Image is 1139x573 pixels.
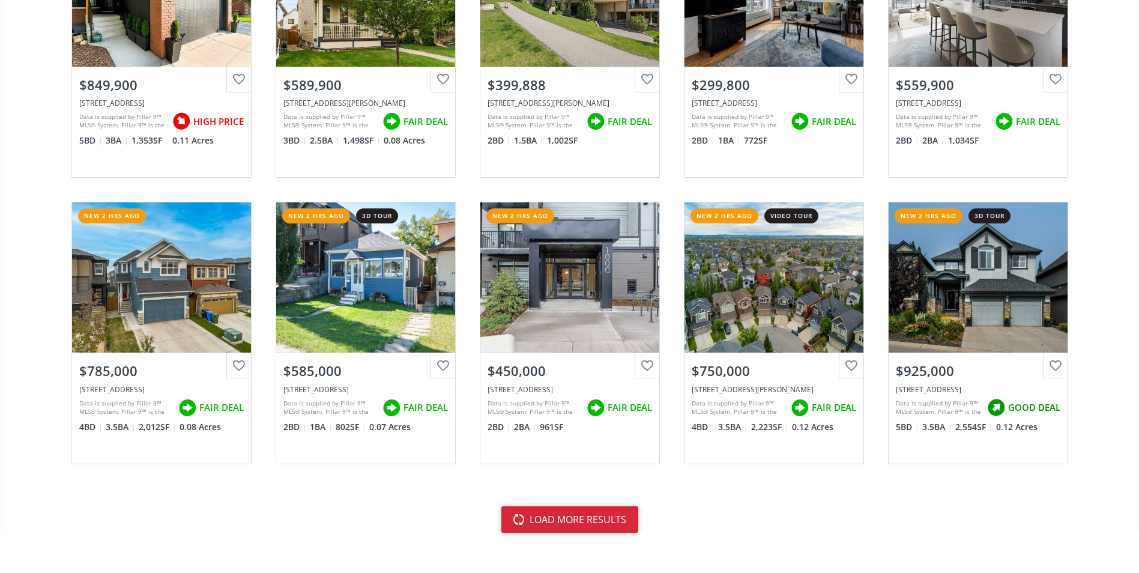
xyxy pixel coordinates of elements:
span: 961 SF [540,421,563,433]
span: 0.12 Acres [792,421,833,433]
img: rating icon [169,109,193,133]
span: FAIR DEAL [812,115,856,128]
div: 108 Citadel Park NW, Calgary, AB T3G 3Y1 [79,98,244,108]
span: 5 BD [79,135,103,147]
span: GOOD DEAL [1008,401,1060,414]
span: 802 SF [336,421,366,433]
div: $849,900 [79,76,244,94]
span: 2 BD [488,421,511,433]
a: new 2 hrs ago3d tour$925,000[STREET_ADDRESS]Data is supplied by Pillar 9™ MLS® System. Pillar 9™ ... [876,190,1080,476]
span: 0.07 Acres [369,421,411,433]
div: $450,000 [488,362,652,380]
div: $589,900 [283,76,448,94]
img: rating icon [379,396,403,420]
span: 4 BD [692,421,715,433]
span: 1 BA [310,421,333,433]
span: 1,034 SF [948,135,979,147]
div: 2213 8 Avenue SE, Calgary, AB T2G 0P2 [283,384,448,395]
span: 4 BD [79,421,103,433]
span: 2 BD [488,135,511,147]
div: Data is supplied by Pillar 9™ MLS® System. Pillar 9™ is the owner of the copyright in its MLS® Sy... [896,112,989,130]
div: $399,888 [488,76,652,94]
div: 1328 13 Avenue SW #602, Calgary, AB T3C 0T3 [692,98,856,108]
span: 2,012 SF [139,421,177,433]
span: 0.08 Acres [384,135,425,147]
div: Data is supplied by Pillar 9™ MLS® System. Pillar 9™ is the owner of the copyright in its MLS® Sy... [79,112,166,130]
img: rating icon [584,109,608,133]
div: Data is supplied by Pillar 9™ MLS® System. Pillar 9™ is the owner of the copyright in its MLS® Sy... [692,399,785,417]
a: new 2 hrs ago3d tour$585,000[STREET_ADDRESS]Data is supplied by Pillar 9™ MLS® System. Pillar 9™ ... [264,190,468,476]
span: 2 BA [514,421,537,433]
span: 3.5 BA [106,421,136,433]
span: 1,498 SF [343,135,381,147]
span: FAIR DEAL [812,401,856,414]
div: Data is supplied by Pillar 9™ MLS® System. Pillar 9™ is the owner of the copyright in its MLS® Sy... [488,112,581,130]
span: 772 SF [744,135,767,147]
span: 0.11 Acres [172,135,214,147]
span: 5 BD [896,421,919,433]
a: new 2 hrs agovideo tour$750,000[STREET_ADDRESS][PERSON_NAME]Data is supplied by Pillar 9™ MLS® Sy... [672,190,876,476]
div: 250 Cranarch Circle SE, Calgary, AB T3M 0S4 [896,384,1060,395]
span: FAIR DEAL [403,401,448,414]
div: Data is supplied by Pillar 9™ MLS® System. Pillar 9™ is the owner of the copyright in its MLS® Sy... [488,399,581,417]
span: HIGH PRICE [193,115,244,128]
span: 2.5 BA [310,135,340,147]
div: Data is supplied by Pillar 9™ MLS® System. Pillar 9™ is the owner of the copyright in its MLS® Sy... [283,112,376,130]
img: rating icon [379,109,403,133]
a: new 2 hrs ago$450,000[STREET_ADDRESS]Data is supplied by Pillar 9™ MLS® System. Pillar 9™ is the ... [468,190,672,476]
div: 300 Meredith Road NE #515, Calgary, AB T2E 7A8 [488,98,652,108]
div: 94 Auburn Glen Common SE, Calgary, AB T3M 0N2 [692,384,856,395]
div: $585,000 [283,362,448,380]
a: new 2 hrs ago$785,000[STREET_ADDRESS]Data is supplied by Pillar 9™ MLS® System. Pillar 9™ is the ... [59,190,264,476]
span: 2 BD [283,421,307,433]
span: 3 BD [283,135,307,147]
div: Data is supplied by Pillar 9™ MLS® System. Pillar 9™ is the owner of the copyright in its MLS® Sy... [692,112,785,130]
div: 34 Belmont Crescent SW, Calgary, AB T2X 4N5 [79,384,244,395]
button: load more results [501,506,638,533]
span: FAIR DEAL [1016,115,1060,128]
img: rating icon [584,396,608,420]
span: 0.08 Acres [180,421,221,433]
span: 2 BD [692,135,715,147]
span: 0.12 Acres [996,421,1038,433]
span: 3.5 BA [922,421,952,433]
span: FAIR DEAL [403,115,448,128]
span: 3.5 BA [718,421,748,433]
div: $785,000 [79,362,244,380]
span: 2,554 SF [955,421,993,433]
div: $750,000 [692,362,856,380]
img: rating icon [788,396,812,420]
div: $299,800 [692,76,856,94]
span: 2 BD [896,135,919,147]
div: 8505 Broadcast Avenue SW #504, Calgary, AB T3H 6B5 [896,98,1060,108]
div: Data is supplied by Pillar 9™ MLS® System. Pillar 9™ is the owner of the copyright in its MLS® Sy... [79,399,172,417]
span: 2,223 SF [751,421,789,433]
div: $925,000 [896,362,1060,380]
span: 1.5 BA [514,135,544,147]
div: 200 Seton Circle SE #1412, Calgary, AB T3M 3Y1 [488,384,652,395]
img: rating icon [992,109,1016,133]
div: Data is supplied by Pillar 9™ MLS® System. Pillar 9™ is the owner of the copyright in its MLS® Sy... [896,399,981,417]
img: rating icon [788,109,812,133]
span: FAIR DEAL [608,401,652,414]
span: 1,353 SF [131,135,169,147]
div: $559,900 [896,76,1060,94]
span: 2 BA [922,135,945,147]
span: 1 BA [718,135,741,147]
div: Data is supplied by Pillar 9™ MLS® System. Pillar 9™ is the owner of the copyright in its MLS® Sy... [283,399,376,417]
img: rating icon [984,396,1008,420]
span: FAIR DEAL [608,115,652,128]
span: FAIR DEAL [199,401,244,414]
span: 3 BA [106,135,128,147]
div: 47 Copperfield Terrace SE, Calgary, AB T2Z 4V5 [283,98,448,108]
img: rating icon [175,396,199,420]
span: 1,002 SF [547,135,578,147]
